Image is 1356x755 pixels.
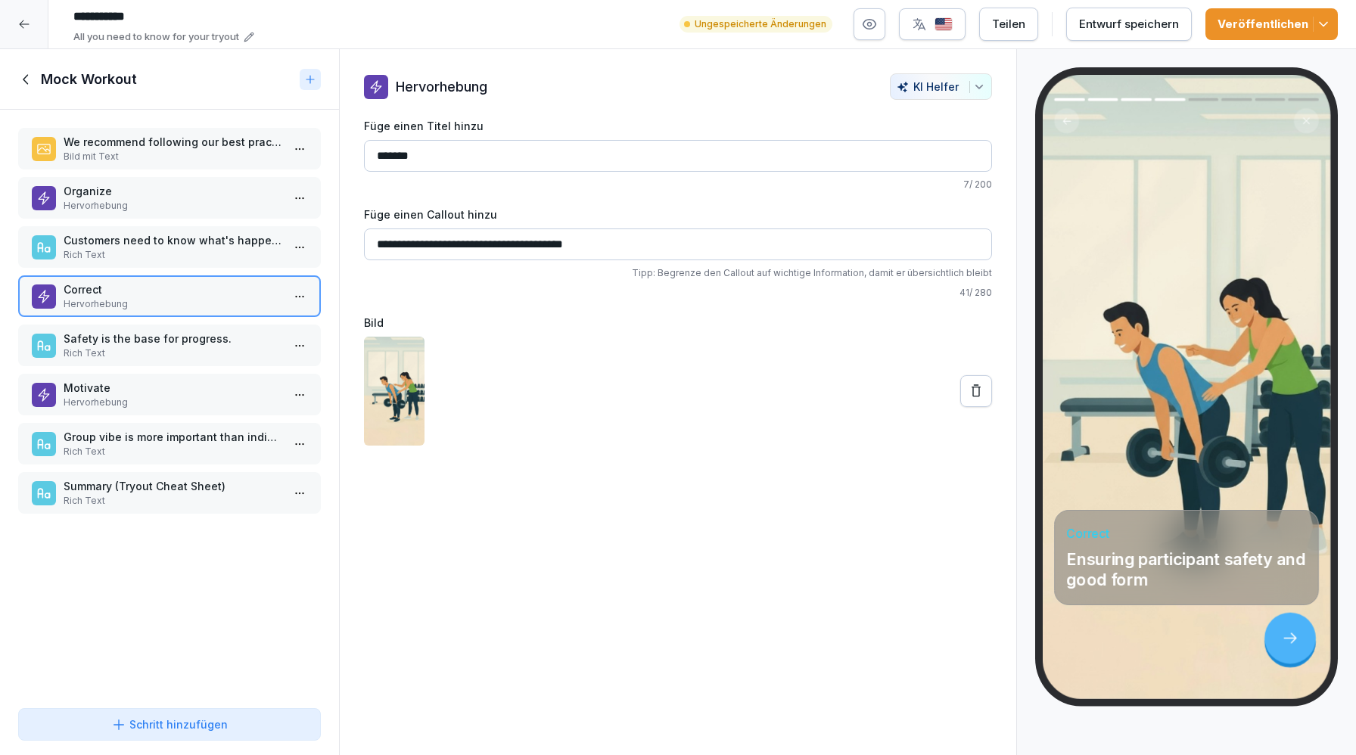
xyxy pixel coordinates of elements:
[18,374,321,415] div: MotivateHervorhebung
[364,207,992,222] label: Füge einen Callout hinzu
[64,297,281,311] p: Hervorhebung
[64,150,281,163] p: Bild mit Text
[64,346,281,360] p: Rich Text
[935,17,953,32] img: us.svg
[18,708,321,741] button: Schritt hinzufügen
[1079,16,1179,33] div: Entwurf speichern
[364,286,992,300] p: 41 / 280
[1218,16,1326,33] div: Veröffentlichen
[18,472,321,514] div: Summary (Tryout Cheat Sheet)Rich Text
[1067,548,1307,589] p: Ensuring participant safety and good form
[64,396,281,409] p: Hervorhebung
[18,128,321,169] div: We recommend following our best practice pattern for the main workout.Bild mit Text
[41,70,137,89] h1: Mock Workout
[979,8,1038,41] button: Teilen
[364,315,992,331] label: Bild
[64,494,281,508] p: Rich Text
[64,248,281,262] p: Rich Text
[64,429,281,445] p: Group vibe is more important than individual progress!
[18,325,321,366] div: Safety is the base for progress.Rich Text
[364,337,425,446] img: hjq5bh8y7xm5wazwfqryqjhv.png
[18,275,321,317] div: CorrectHervorhebung
[73,30,239,45] p: All you need to know for your tryout
[364,266,992,280] p: Tipp: Begrenze den Callout auf wichtige Information, damit er übersichtlich bleibt
[64,183,281,199] p: Organize
[1205,8,1338,40] button: Veröffentlichen
[64,134,281,150] p: We recommend following our best practice pattern for the main workout.
[1067,525,1307,541] h4: Correct
[111,716,228,732] div: Schritt hinzufügen
[364,178,992,191] p: 7 / 200
[364,118,992,134] label: Füge einen Titel hinzu
[64,478,281,494] p: Summary (Tryout Cheat Sheet)
[992,16,1025,33] div: Teilen
[64,232,281,248] p: Customers need to know what's happening at all times.
[890,73,992,100] button: KI Helfer
[18,177,321,219] div: OrganizeHervorhebung
[396,76,487,97] p: Hervorhebung
[64,380,281,396] p: Motivate
[1066,8,1192,41] button: Entwurf speichern
[64,199,281,213] p: Hervorhebung
[18,423,321,464] div: Group vibe is more important than individual progress!Rich Text
[64,331,281,346] p: Safety is the base for progress.
[64,281,281,297] p: Correct
[18,226,321,268] div: Customers need to know what's happening at all times.Rich Text
[897,80,985,93] div: KI Helfer
[695,17,826,31] p: Ungespeicherte Änderungen
[64,445,281,458] p: Rich Text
